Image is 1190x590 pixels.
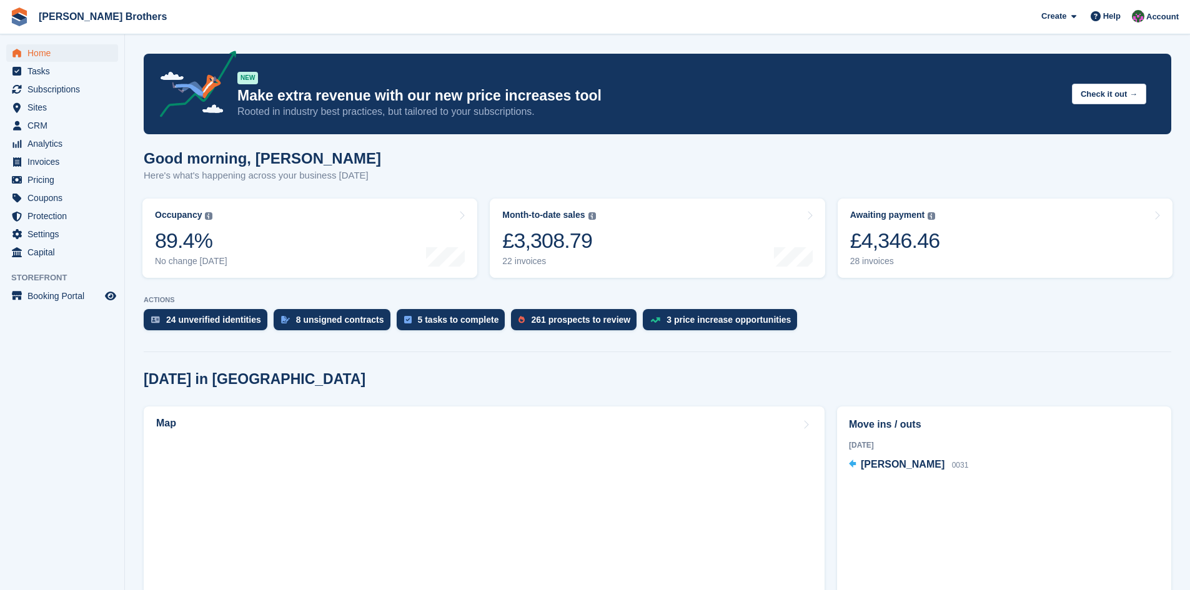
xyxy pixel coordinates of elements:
[849,457,968,473] a: [PERSON_NAME] 0031
[502,228,595,253] div: £3,308.79
[6,171,118,189] a: menu
[502,210,585,220] div: Month-to-date sales
[144,296,1171,304] p: ACTIONS
[151,316,160,323] img: verify_identity-adf6edd0f0f0b5bbfe63781bf79b02c33cf7c696d77639b501bdc392416b5a36.svg
[155,256,227,267] div: No change [DATE]
[27,62,102,80] span: Tasks
[502,256,595,267] div: 22 invoices
[952,461,969,470] span: 0031
[6,287,118,305] a: menu
[296,315,384,325] div: 8 unsigned contracts
[6,81,118,98] a: menu
[6,44,118,62] a: menu
[205,212,212,220] img: icon-info-grey-7440780725fd019a000dd9b08b2336e03edf1995a4989e88bcd33f0948082b44.svg
[511,309,643,337] a: 261 prospects to review
[850,256,940,267] div: 28 invoices
[849,417,1159,432] h2: Move ins / outs
[838,199,1173,278] a: Awaiting payment £4,346.46 28 invoices
[397,309,512,337] a: 5 tasks to complete
[237,87,1062,105] p: Make extra revenue with our new price increases tool
[144,169,381,183] p: Here's what's happening across your business [DATE]
[27,287,102,305] span: Booking Portal
[27,117,102,134] span: CRM
[6,117,118,134] a: menu
[6,62,118,80] a: menu
[490,199,825,278] a: Month-to-date sales £3,308.79 22 invoices
[6,99,118,116] a: menu
[849,440,1159,451] div: [DATE]
[27,225,102,243] span: Settings
[156,418,176,429] h2: Map
[103,288,118,303] a: Preview store
[27,81,102,98] span: Subscriptions
[1132,10,1144,22] img: Nick Wright
[6,135,118,152] a: menu
[404,316,412,323] img: task-75834270c22a3079a89374b754ae025e5fb1db73e45f91037f5363f120a921f8.svg
[149,51,237,122] img: price-adjustments-announcement-icon-8257ccfd72463d97f412b2fc003d46551f7dbcb40ab6d574587a9cd5c0d94...
[850,210,925,220] div: Awaiting payment
[588,212,596,220] img: icon-info-grey-7440780725fd019a000dd9b08b2336e03edf1995a4989e88bcd33f0948082b44.svg
[155,210,202,220] div: Occupancy
[518,316,525,323] img: prospect-51fa495bee0391a8d652442698ab0144808aea92771e9ea1ae160a38d050c398.svg
[274,309,397,337] a: 8 unsigned contracts
[6,243,118,261] a: menu
[142,199,477,278] a: Occupancy 89.4% No change [DATE]
[667,315,791,325] div: 3 price increase opportunities
[1041,10,1066,22] span: Create
[27,44,102,62] span: Home
[6,207,118,225] a: menu
[155,228,227,253] div: 89.4%
[237,72,258,84] div: NEW
[166,315,261,325] div: 24 unverified identities
[643,309,803,337] a: 3 price increase opportunities
[531,315,630,325] div: 261 prospects to review
[11,272,124,284] span: Storefront
[281,316,290,323] img: contract_signature_icon-13c848040528278c33f63329250d36e43548de30e8caae1d1a13099fd9432cc5.svg
[27,189,102,207] span: Coupons
[1072,84,1146,104] button: Check it out →
[27,135,102,152] span: Analytics
[928,212,935,220] img: icon-info-grey-7440780725fd019a000dd9b08b2336e03edf1995a4989e88bcd33f0948082b44.svg
[850,228,940,253] div: £4,346.46
[1146,11,1179,23] span: Account
[27,153,102,170] span: Invoices
[27,207,102,225] span: Protection
[10,7,29,26] img: stora-icon-8386f47178a22dfd0bd8f6a31ec36ba5ce8667c1dd55bd0f319d3a0aa187defe.svg
[144,371,365,388] h2: [DATE] in [GEOGRAPHIC_DATA]
[6,153,118,170] a: menu
[144,309,274,337] a: 24 unverified identities
[34,6,172,27] a: [PERSON_NAME] Brothers
[861,459,945,470] span: [PERSON_NAME]
[144,150,381,167] h1: Good morning, [PERSON_NAME]
[1103,10,1121,22] span: Help
[27,243,102,261] span: Capital
[237,105,1062,119] p: Rooted in industry best practices, but tailored to your subscriptions.
[27,99,102,116] span: Sites
[6,189,118,207] a: menu
[650,317,660,323] img: price_increase_opportunities-93ffe204e8149a01c8c9dc8f82e8f89637d9d84a8eef4429ea346261dce0b2c0.svg
[27,171,102,189] span: Pricing
[6,225,118,243] a: menu
[418,315,499,325] div: 5 tasks to complete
